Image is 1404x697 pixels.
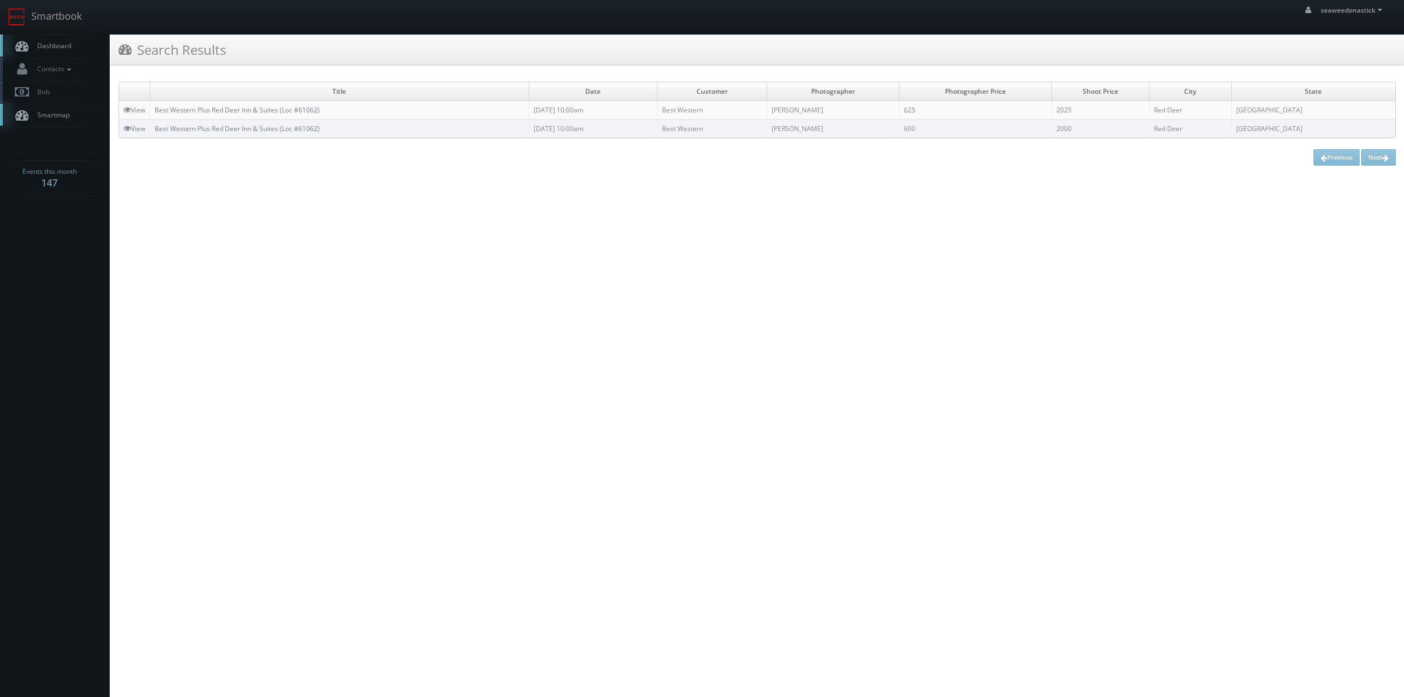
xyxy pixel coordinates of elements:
td: [GEOGRAPHIC_DATA] [1231,120,1395,138]
td: [GEOGRAPHIC_DATA] [1231,101,1395,120]
td: City [1150,82,1232,101]
td: 2025 [1051,101,1149,120]
td: [DATE] 10:00am [529,101,658,120]
td: 625 [899,101,1051,120]
td: State [1231,82,1395,101]
td: Red Deer [1150,101,1232,120]
h3: Search Results [118,40,226,59]
td: Date [529,82,658,101]
td: [DATE] 10:00am [529,120,658,138]
td: Photographer Price [899,82,1051,101]
td: Red Deer [1150,120,1232,138]
a: Best Western Plus Red Deer Inn & Suites (Loc #61062) [155,105,320,115]
a: View [123,124,145,133]
span: Smartmap [32,110,70,120]
td: Best Western [658,101,767,120]
span: seaweedonastick [1321,5,1385,15]
td: Shoot Price [1051,82,1149,101]
span: Events this month [22,166,77,177]
td: Customer [658,82,767,101]
strong: 147 [41,176,58,189]
td: [PERSON_NAME] [767,101,899,120]
img: smartbook-logo.png [8,8,26,26]
td: 2000 [1051,120,1149,138]
span: Bids [32,87,50,97]
td: 600 [899,120,1051,138]
span: Contacts [32,64,74,73]
a: Best Western Plus Red Deer Inn & Suites (Loc #61062) [155,124,320,133]
td: Best Western [658,120,767,138]
span: Dashboard [32,41,71,50]
td: Photographer [767,82,899,101]
a: View [123,105,145,115]
td: [PERSON_NAME] [767,120,899,138]
td: Title [150,82,529,101]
